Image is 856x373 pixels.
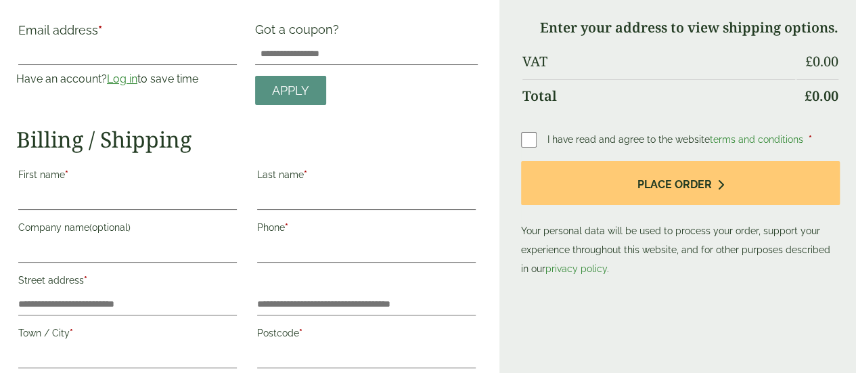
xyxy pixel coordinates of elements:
[16,127,478,152] h2: Billing / Shipping
[805,52,813,70] span: £
[805,52,838,70] bdi: 0.00
[255,22,344,43] label: Got a coupon?
[522,12,838,44] td: Enter your address to view shipping options.
[710,134,803,145] a: terms and conditions
[547,134,806,145] span: I have read and agree to the website
[257,324,476,347] label: Postcode
[521,161,840,205] button: Place order
[285,222,288,233] abbr: required
[16,71,239,87] p: Have an account? to save time
[18,24,237,43] label: Email address
[272,83,309,98] span: Apply
[107,72,137,85] a: Log in
[304,169,307,180] abbr: required
[522,79,795,112] th: Total
[65,169,68,180] abbr: required
[805,87,812,105] span: £
[809,134,812,145] abbr: required
[257,165,476,188] label: Last name
[70,328,73,338] abbr: required
[805,87,838,105] bdi: 0.00
[84,275,87,286] abbr: required
[521,161,840,278] p: Your personal data will be used to process your order, support your experience throughout this we...
[18,324,237,347] label: Town / City
[89,222,131,233] span: (optional)
[18,218,237,241] label: Company name
[98,23,102,37] abbr: required
[299,328,302,338] abbr: required
[522,45,795,78] th: VAT
[257,218,476,241] label: Phone
[18,271,237,294] label: Street address
[18,165,237,188] label: First name
[545,263,607,274] a: privacy policy
[255,76,326,105] a: Apply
